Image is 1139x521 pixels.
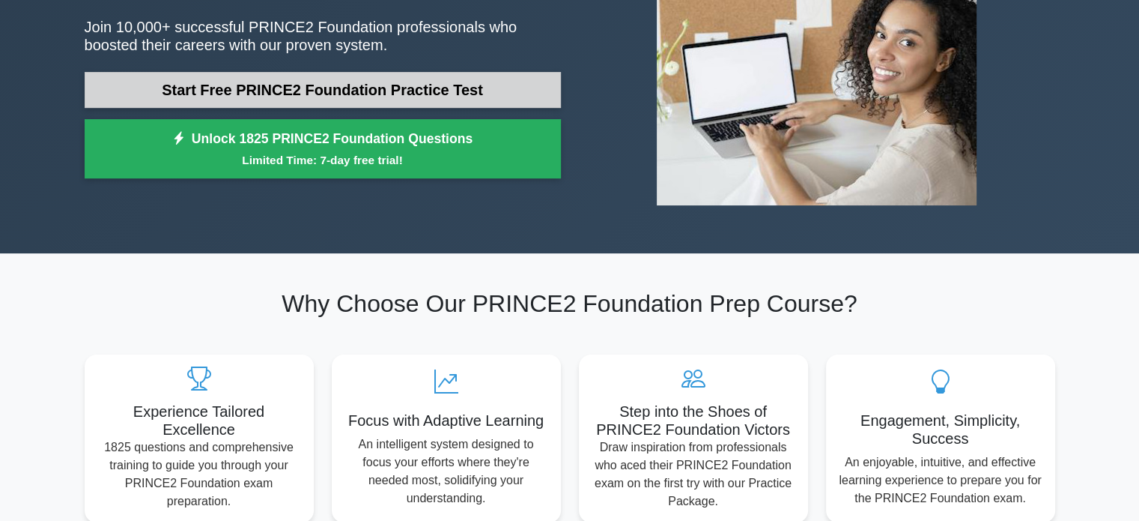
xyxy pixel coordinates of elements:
[97,439,302,511] p: 1825 questions and comprehensive training to guide you through your PRINCE2 Foundation exam prepa...
[85,18,561,54] p: Join 10,000+ successful PRINCE2 Foundation professionals who boosted their careers with our prove...
[838,454,1043,508] p: An enjoyable, intuitive, and effective learning experience to prepare you for the PRINCE2 Foundat...
[97,403,302,439] h5: Experience Tailored Excellence
[344,412,549,430] h5: Focus with Adaptive Learning
[591,403,796,439] h5: Step into the Shoes of PRINCE2 Foundation Victors
[591,439,796,511] p: Draw inspiration from professionals who aced their PRINCE2 Foundation exam on the first try with ...
[85,289,1055,318] h2: Why Choose Our PRINCE2 Foundation Prep Course?
[103,151,542,169] small: Limited Time: 7-day free trial!
[85,72,561,108] a: Start Free PRINCE2 Foundation Practice Test
[344,436,549,508] p: An intelligent system designed to focus your efforts where they're needed most, solidifying your ...
[838,412,1043,448] h5: Engagement, Simplicity, Success
[85,119,561,179] a: Unlock 1825 PRINCE2 Foundation QuestionsLimited Time: 7-day free trial!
